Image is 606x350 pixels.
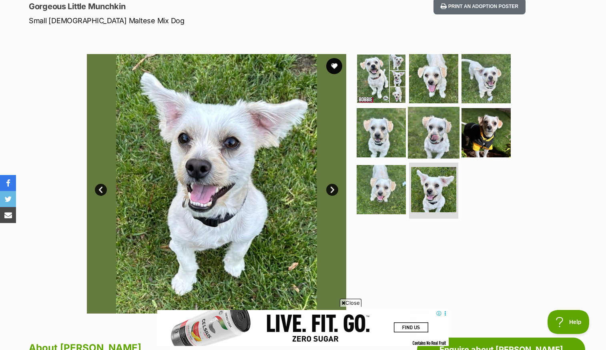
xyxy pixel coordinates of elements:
[340,299,361,307] span: Close
[95,184,107,196] a: Prev
[326,58,342,74] button: favourite
[462,108,511,157] img: Photo of Bobbie
[157,310,449,346] iframe: Advertisement
[408,107,460,159] img: Photo of Bobbie
[548,310,590,334] iframe: Help Scout Beacon - Open
[357,165,406,214] img: Photo of Bobbie
[87,54,346,314] img: Photo of Bobbie
[462,54,511,103] img: Photo of Bobbie
[29,15,367,26] p: Small [DEMOGRAPHIC_DATA] Maltese Mix Dog
[29,1,367,12] p: Gorgeous Little Munchkin
[357,54,406,103] img: Photo of Bobbie
[411,167,456,212] img: Photo of Bobbie
[357,108,406,157] img: Photo of Bobbie
[326,184,338,196] a: Next
[409,54,458,103] img: Photo of Bobbie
